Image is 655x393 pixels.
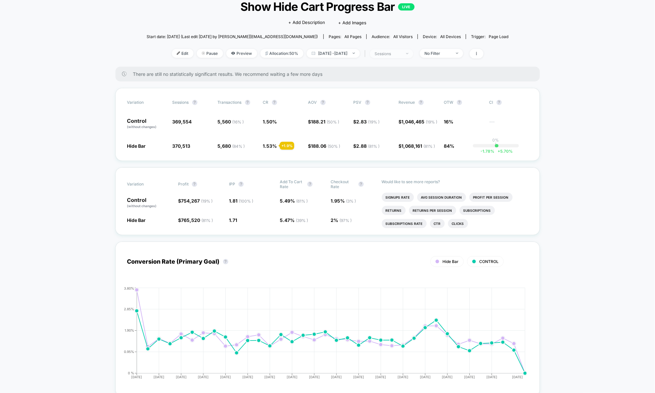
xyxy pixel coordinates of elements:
[289,19,325,26] span: + Add Description
[368,120,380,124] span: ( 19 % )
[229,198,253,204] span: 1.81
[245,100,250,105] button: ?
[338,20,367,25] span: + Add Images
[197,49,223,58] span: Pause
[424,144,435,149] span: ( 81 % )
[399,143,435,149] span: $
[331,179,355,189] span: Checkout Rate
[178,217,213,223] span: $
[354,143,380,149] span: $
[393,34,413,39] span: All Visitors
[372,34,413,39] div: Audience:
[192,182,197,187] button: ?
[481,149,495,154] span: -1.78 %
[260,49,303,58] span: Allocation: 50%
[239,199,253,204] span: ( 100 % )
[382,206,406,215] li: Returns
[229,217,237,223] span: 1.71
[263,119,277,124] span: 1.50 %
[265,52,268,55] img: rebalance
[327,120,339,124] span: ( 50 % )
[177,52,180,55] img: edit
[264,375,275,379] tspan: [DATE]
[353,375,364,379] tspan: [DATE]
[173,100,189,105] span: Sessions
[357,119,380,124] span: 2.83
[426,120,438,124] span: ( 19 % )
[460,206,495,215] li: Subscriptions
[127,100,163,105] span: Variation
[218,100,242,105] span: Transactions
[192,100,197,105] button: ?
[226,49,257,58] span: Preview
[382,179,528,184] p: Would like to see more reports?
[181,217,213,223] span: 765,520
[263,100,269,105] span: CR
[280,179,304,189] span: Add To Cart Rate
[444,100,480,105] span: OTW
[280,217,308,223] span: 5.47 %
[382,193,414,202] li: Signups Rate
[242,375,253,379] tspan: [DATE]
[175,375,186,379] tspan: [DATE]
[280,198,308,204] span: 5.49 %
[402,119,438,124] span: 1,046,465
[223,259,228,264] button: ?
[308,119,339,124] span: $
[233,120,244,124] span: ( 16 % )
[154,375,164,379] tspan: [DATE]
[420,375,431,379] tspan: [DATE]
[419,100,424,105] button: ?
[471,34,508,39] div: Trigger:
[344,34,361,39] span: all pages
[238,182,244,187] button: ?
[127,179,163,189] span: Variation
[417,193,466,202] li: Avg Session Duration
[311,119,339,124] span: 188.21
[218,119,244,124] span: 5,560
[308,143,340,149] span: $
[512,375,523,379] tspan: [DATE]
[307,182,313,187] button: ?
[382,219,427,228] li: Subscriptions Rate
[218,143,245,149] span: 5,680
[173,119,192,124] span: 369,554
[448,219,468,228] li: Clicks
[178,198,213,204] span: $
[172,49,194,58] span: Edit
[121,286,522,385] div: CONVERSION_RATE
[368,144,380,149] span: ( 81 % )
[363,49,370,58] span: |
[444,143,455,149] span: 84%
[272,100,277,105] button: ?
[442,259,459,264] span: Hide Bar
[375,375,386,379] tspan: [DATE]
[181,198,213,204] span: 754,267
[409,206,456,215] li: Returns Per Session
[147,34,318,39] span: Start date: [DATE] (Last edit [DATE] by [PERSON_NAME][EMAIL_ADDRESS][DOMAIN_NAME])
[489,120,528,129] span: ---
[287,375,297,379] tspan: [DATE]
[331,198,356,204] span: 1.95 %
[229,182,235,186] span: IPP
[375,51,401,56] div: sessions
[495,149,513,154] span: 5.70 %
[442,375,453,379] tspan: [DATE]
[353,53,355,54] img: end
[398,3,415,11] p: LIVE
[489,100,525,105] span: CI
[178,182,189,186] span: Profit
[331,217,352,223] span: 2 %
[406,53,408,54] img: end
[127,125,157,129] span: (without changes)
[308,100,317,105] span: AOV
[489,34,508,39] span: Page Load
[201,218,213,223] span: ( 81 % )
[340,218,352,223] span: ( 97 % )
[124,350,134,354] tspan: 0.95%
[133,71,527,77] span: There are still no statistically significant results. We recommend waiting a few more days
[329,34,361,39] div: Pages:
[497,100,502,105] button: ?
[307,49,360,58] span: [DATE] - [DATE]
[354,100,362,105] span: PSV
